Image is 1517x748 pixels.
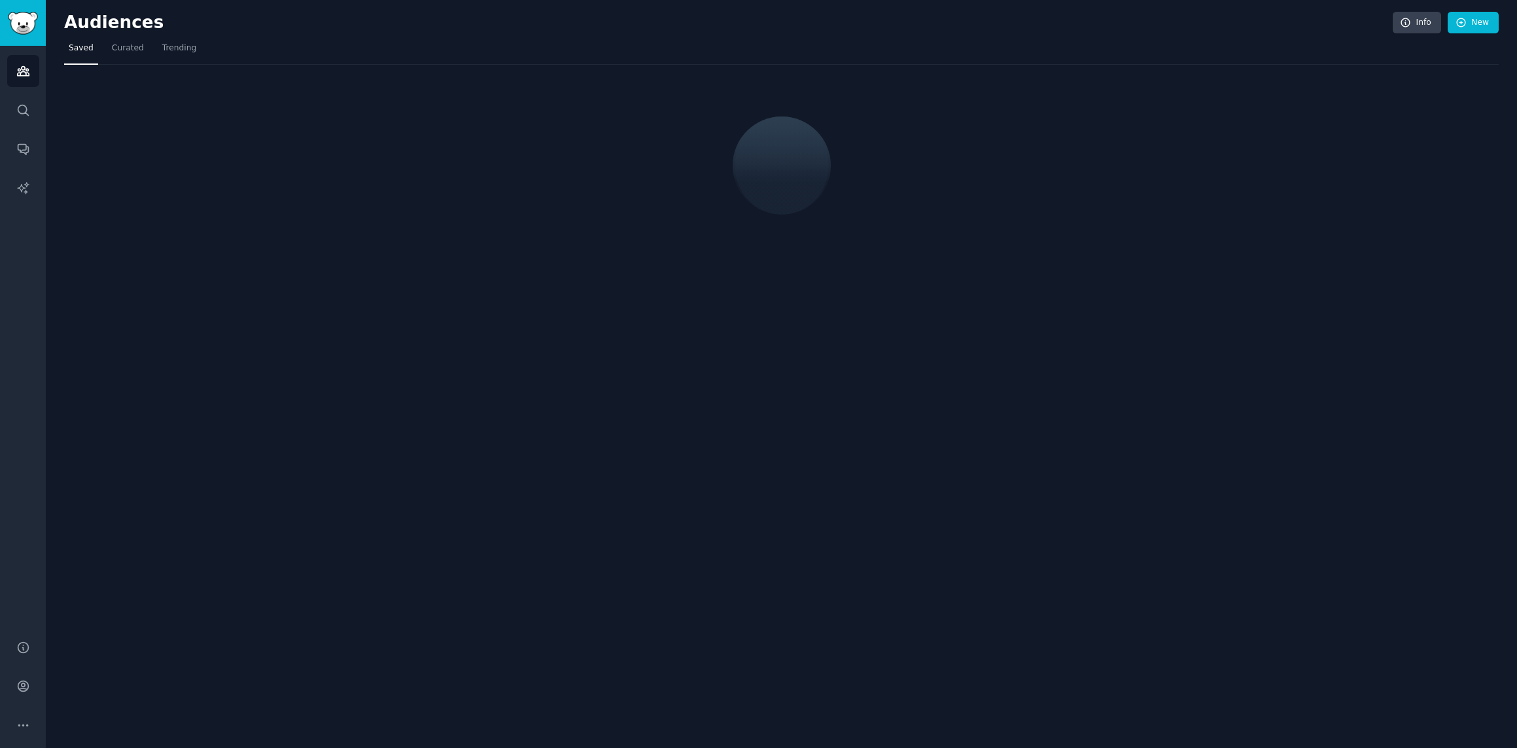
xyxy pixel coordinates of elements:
span: Trending [162,43,196,54]
img: GummySearch logo [8,12,38,35]
span: Curated [112,43,144,54]
a: Trending [158,38,201,65]
span: Saved [69,43,94,54]
a: Info [1393,12,1441,34]
a: New [1448,12,1499,34]
a: Curated [107,38,148,65]
h2: Audiences [64,12,1393,33]
a: Saved [64,38,98,65]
